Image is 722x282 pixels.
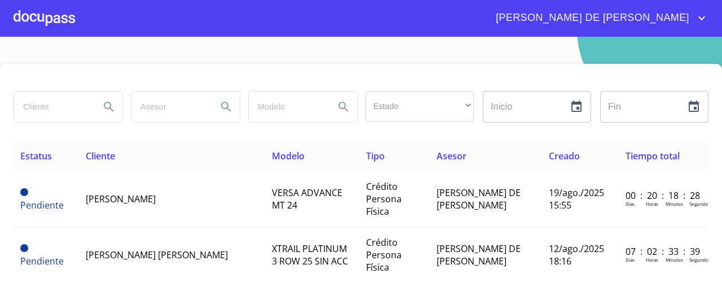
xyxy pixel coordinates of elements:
[689,201,710,207] p: Segundos
[95,93,122,120] button: Search
[86,249,228,261] span: [PERSON_NAME] [PERSON_NAME]
[20,244,28,252] span: Pendiente
[272,242,348,267] span: XTRAIL PLATINUM 3 ROW 25 SIN ACC
[20,188,28,196] span: Pendiente
[437,242,521,267] span: [PERSON_NAME] DE [PERSON_NAME]
[366,236,402,274] span: Crédito Persona Física
[131,92,208,122] input: search
[549,150,580,162] span: Creado
[20,199,64,211] span: Pendiente
[330,93,357,120] button: Search
[213,93,240,120] button: Search
[646,257,658,263] p: Horas
[437,150,466,162] span: Asesor
[549,186,604,211] span: 19/ago./2025 15:55
[626,201,635,207] p: Dias
[366,180,402,218] span: Crédito Persona Física
[626,189,702,202] p: 00 : 20 : 18 : 28
[366,150,385,162] span: Tipo
[666,257,683,263] p: Minutos
[626,245,702,258] p: 07 : 02 : 33 : 39
[366,91,474,122] div: ​
[14,92,91,122] input: search
[86,193,156,205] span: [PERSON_NAME]
[646,201,658,207] p: Horas
[626,257,635,263] p: Dias
[20,150,52,162] span: Estatus
[437,186,521,211] span: [PERSON_NAME] DE [PERSON_NAME]
[549,242,604,267] span: 12/ago./2025 18:16
[487,9,708,27] button: account of current user
[689,257,710,263] p: Segundos
[666,201,683,207] p: Minutos
[20,255,64,267] span: Pendiente
[272,150,305,162] span: Modelo
[249,92,325,122] input: search
[86,150,115,162] span: Cliente
[272,186,342,211] span: VERSA ADVANCE MT 24
[626,150,680,162] span: Tiempo total
[487,9,695,27] span: [PERSON_NAME] DE [PERSON_NAME]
